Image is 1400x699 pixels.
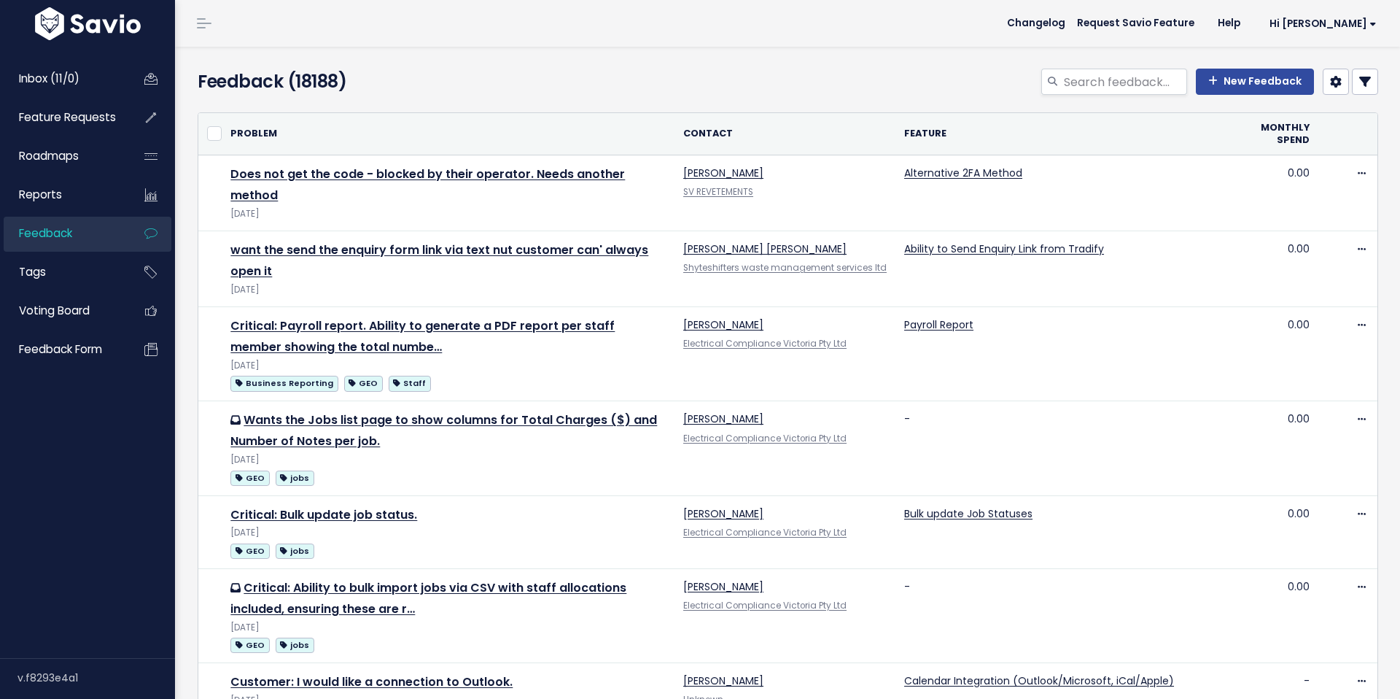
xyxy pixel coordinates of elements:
[19,303,90,318] span: Voting Board
[230,452,666,468] div: [DATE]
[4,217,121,250] a: Feedback
[230,471,269,486] span: GEO
[31,7,144,40] img: logo-white.9d6f32f41409.svg
[683,527,847,538] a: Electrical Compliance Victoria Pty Ltd
[276,636,314,654] a: jobs
[1232,401,1318,495] td: 0.00
[4,139,121,173] a: Roadmaps
[1252,12,1388,35] a: Hi [PERSON_NAME]
[1232,569,1318,663] td: 0.00
[683,412,763,426] a: [PERSON_NAME]
[19,225,72,241] span: Feedback
[230,242,648,279] a: want the send the enquiry form link via text nut customer can' always open it
[674,113,895,155] th: Contact
[1232,307,1318,401] td: 0.00
[895,113,1232,155] th: Feature
[683,317,763,332] a: [PERSON_NAME]
[389,374,431,392] a: Staff
[19,264,46,279] span: Tags
[19,71,79,86] span: Inbox (11/0)
[1269,18,1377,29] span: Hi [PERSON_NAME]
[230,673,513,690] a: Customer: I would like a connection to Outlook.
[389,376,431,391] span: Staff
[4,294,121,328] a: Voting Board
[1062,69,1187,95] input: Search feedback...
[683,338,847,349] a: Electrical Compliance Victoria Pty Ltd
[230,166,625,204] a: Does not get the code - blocked by their operator. Needs another method
[904,506,1032,521] a: Bulk update Job Statuses
[895,401,1232,495] td: -
[904,317,973,332] a: Payroll Report
[222,113,674,155] th: Problem
[344,374,383,392] a: GEO
[276,544,314,559] span: jobs
[230,506,417,523] a: Critical: Bulk update job status.
[230,638,269,653] span: GEO
[683,600,847,611] a: Electrical Compliance Victoria Pty Ltd
[4,333,121,366] a: Feedback form
[230,541,269,560] a: GEO
[683,262,887,274] a: Shyteshifters waste management services ltd
[683,506,763,521] a: [PERSON_NAME]
[276,471,314,486] span: jobs
[904,166,1022,180] a: Alternative 2FA Method
[683,186,753,198] a: SV REVETEMENTS
[19,341,102,357] span: Feedback form
[683,166,763,180] a: [PERSON_NAME]
[683,673,763,688] a: [PERSON_NAME]
[1196,69,1314,95] a: New Feedback
[4,178,121,212] a: Reports
[683,433,847,444] a: Electrical Compliance Victoria Pty Ltd
[230,282,666,298] div: [DATE]
[904,242,1104,256] a: Ability to Send Enquiry Link from Tradify
[1232,495,1318,568] td: 0.00
[1232,113,1318,155] th: Monthly spend
[4,62,121,96] a: Inbox (11/0)
[276,638,314,653] span: jobs
[230,358,666,374] div: [DATE]
[4,101,121,134] a: Feature Requests
[895,569,1232,663] td: -
[230,636,269,654] a: GEO
[683,579,763,594] a: [PERSON_NAME]
[230,544,269,559] span: GEO
[17,659,175,697] div: v.f8293e4a1
[1232,155,1318,231] td: 0.00
[230,317,615,355] a: Critical: Payroll report. Ability to generate a PDF report per staff member showing the total numbe…
[1232,231,1318,307] td: 0.00
[19,187,62,202] span: Reports
[230,525,666,541] div: [DATE]
[230,206,666,222] div: [DATE]
[1007,18,1065,28] span: Changelog
[276,541,314,560] a: jobs
[4,255,121,289] a: Tags
[230,412,657,449] a: Wants the Jobs list page to show columns for Total Charges ($) and Number of Notes per job.
[230,374,338,392] a: Business Reporting
[19,148,79,163] span: Roadmaps
[683,242,847,256] a: [PERSON_NAME] [PERSON_NAME]
[230,376,338,391] span: Business Reporting
[230,620,666,636] div: [DATE]
[1206,12,1252,34] a: Help
[230,579,626,617] a: Critical: Ability to bulk import jobs via CSV with staff allocations included, ensuring these are r…
[904,673,1174,688] a: Calendar Integration (Outlook/Microsoft, iCal/Apple)
[198,69,577,95] h4: Feedback (18188)
[230,468,269,487] a: GEO
[276,468,314,487] a: jobs
[19,109,116,125] span: Feature Requests
[1065,12,1206,34] a: Request Savio Feature
[344,376,383,391] span: GEO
